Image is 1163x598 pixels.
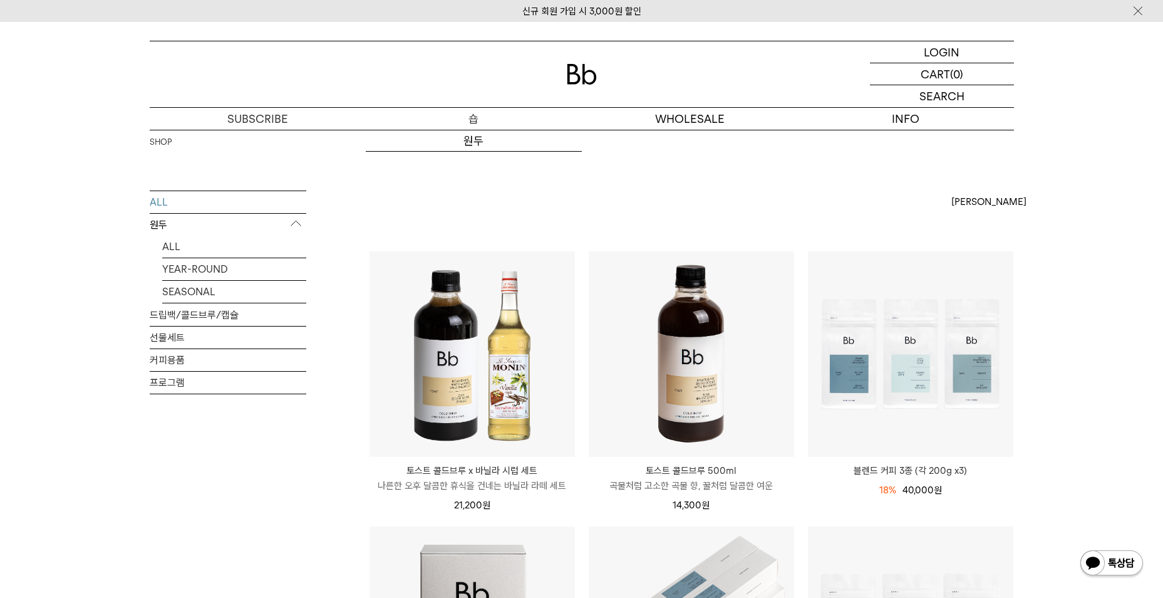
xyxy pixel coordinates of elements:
[150,136,172,149] a: SHOP
[366,152,582,173] a: 드립백/콜드브루/캡슐
[589,463,794,478] p: 토스트 콜드브루 500ml
[589,478,794,493] p: 곡물처럼 고소한 곡물 향, 꿀처럼 달콤한 여운
[879,483,896,498] div: 18%
[370,463,575,493] a: 토스트 콜드브루 x 바닐라 시럽 세트 나른한 오후 달콤한 휴식을 건네는 바닐라 라떼 세트
[150,327,306,349] a: 선물세트
[870,63,1014,85] a: CART (0)
[150,214,306,236] p: 원두
[366,108,582,130] a: 숍
[1079,549,1144,579] img: 카카오톡 채널 1:1 채팅 버튼
[921,63,950,85] p: CART
[951,194,1026,209] span: [PERSON_NAME]
[582,108,798,130] p: WHOLESALE
[150,191,306,213] a: ALL
[370,251,575,457] img: 토스트 콜드브루 x 바닐라 시럽 세트
[162,236,306,258] a: ALL
[934,485,942,496] span: 원
[902,485,942,496] span: 40,000
[150,304,306,326] a: 드립백/콜드브루/캡슐
[673,500,710,511] span: 14,300
[589,463,794,493] a: 토스트 콜드브루 500ml 곡물처럼 고소한 곡물 향, 꿀처럼 달콤한 여운
[150,372,306,394] a: 프로그램
[589,251,794,457] img: 토스트 콜드브루 500ml
[808,463,1013,478] a: 블렌드 커피 3종 (각 200g x3)
[924,41,959,63] p: LOGIN
[162,258,306,280] a: YEAR-ROUND
[798,108,1014,130] p: INFO
[162,281,306,303] a: SEASONAL
[150,108,366,130] a: SUBSCRIBE
[366,130,582,152] a: 원두
[701,500,710,511] span: 원
[870,41,1014,63] a: LOGIN
[150,349,306,371] a: 커피용품
[567,64,597,85] img: 로고
[950,63,963,85] p: (0)
[370,478,575,493] p: 나른한 오후 달콤한 휴식을 건네는 바닐라 라떼 세트
[522,6,641,17] a: 신규 회원 가입 시 3,000원 할인
[370,463,575,478] p: 토스트 콜드브루 x 바닐라 시럽 세트
[808,251,1013,457] img: 블렌드 커피 3종 (각 200g x3)
[482,500,490,511] span: 원
[919,85,964,107] p: SEARCH
[454,500,490,511] span: 21,200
